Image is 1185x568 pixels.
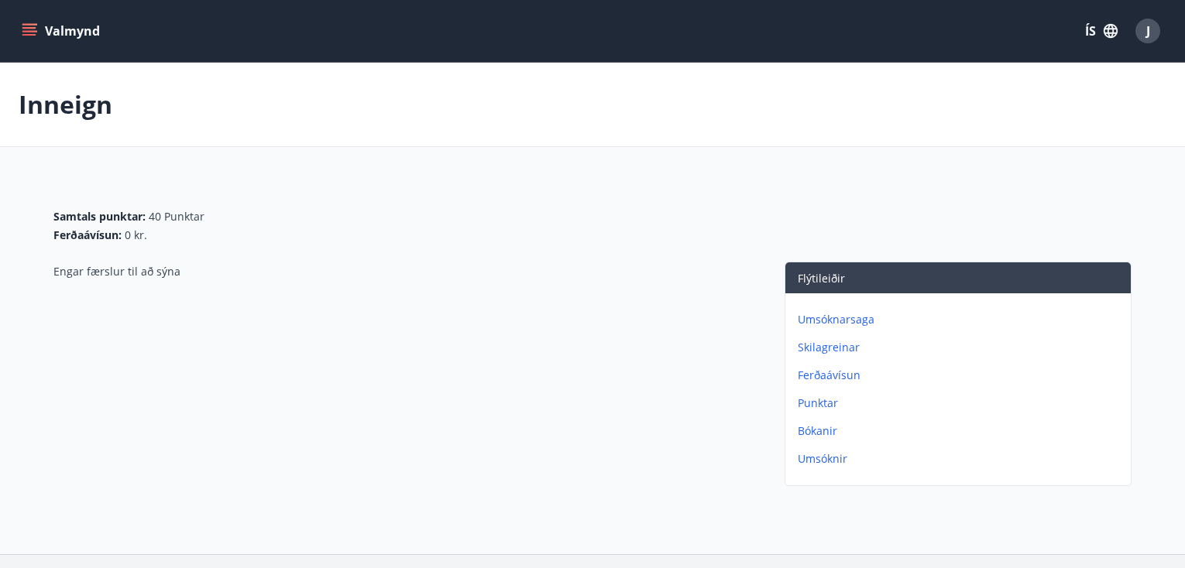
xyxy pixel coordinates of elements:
[798,368,1125,383] p: Ferðaávísun
[798,312,1125,327] p: Umsóknarsaga
[1146,22,1150,39] span: J
[798,423,1125,439] p: Bókanir
[1077,17,1126,45] button: ÍS
[798,451,1125,467] p: Umsóknir
[798,271,845,286] span: Flýtileiðir
[1129,12,1166,50] button: J
[53,264,180,279] span: Engar færslur til að sýna
[125,228,147,243] span: 0 kr.
[19,87,112,121] p: Inneign
[798,395,1125,411] p: Punktar
[53,228,122,243] span: Ferðaávísun :
[798,340,1125,355] p: Skilagreinar
[19,17,106,45] button: menu
[149,209,204,224] span: 40 Punktar
[53,209,146,224] span: Samtals punktar :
